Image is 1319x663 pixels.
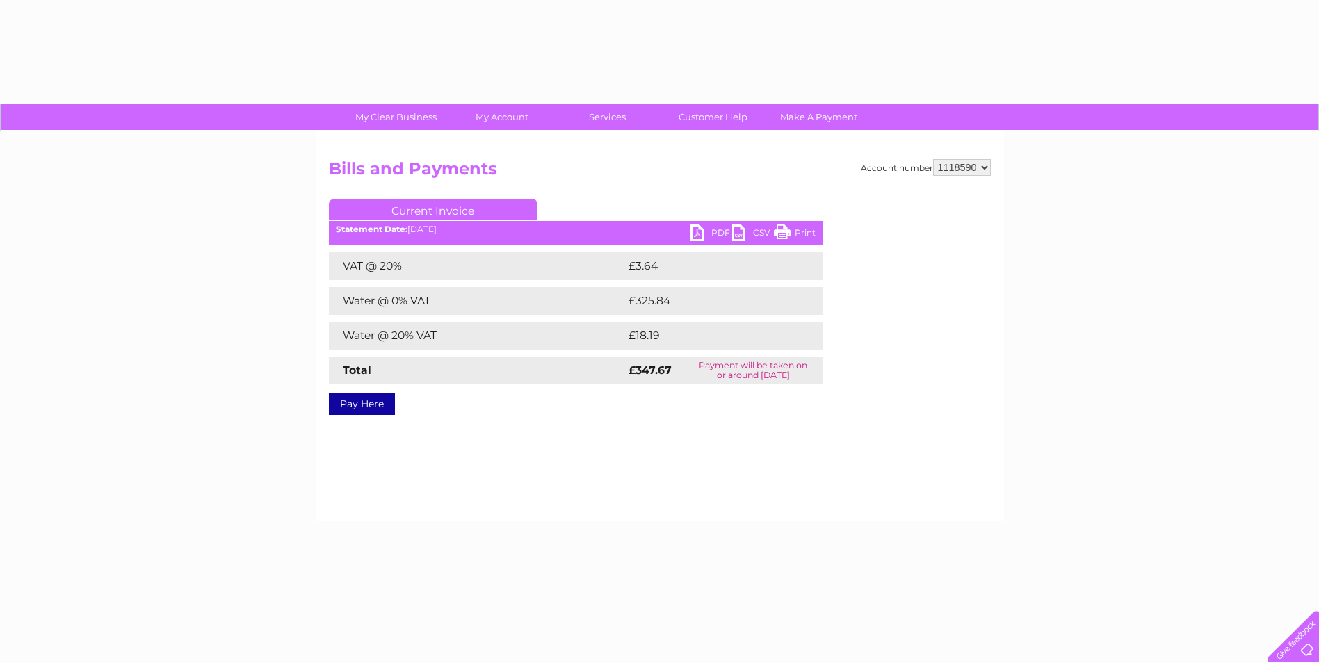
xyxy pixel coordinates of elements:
[329,252,625,280] td: VAT @ 20%
[732,224,774,245] a: CSV
[684,357,822,384] td: Payment will be taken on or around [DATE]
[690,224,732,245] a: PDF
[329,199,537,220] a: Current Invoice
[329,224,823,234] div: [DATE]
[343,363,371,377] strong: Total
[761,104,876,130] a: Make A Payment
[625,252,791,280] td: £3.64
[774,224,816,245] a: Print
[656,104,770,130] a: Customer Help
[550,104,665,130] a: Services
[336,224,407,234] b: Statement Date:
[329,393,395,415] a: Pay Here
[629,363,672,377] strong: £347.67
[329,287,625,315] td: Water @ 0% VAT
[329,159,991,186] h2: Bills and Payments
[339,104,453,130] a: My Clear Business
[444,104,559,130] a: My Account
[329,322,625,350] td: Water @ 20% VAT
[861,159,991,176] div: Account number
[625,287,798,315] td: £325.84
[625,322,792,350] td: £18.19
